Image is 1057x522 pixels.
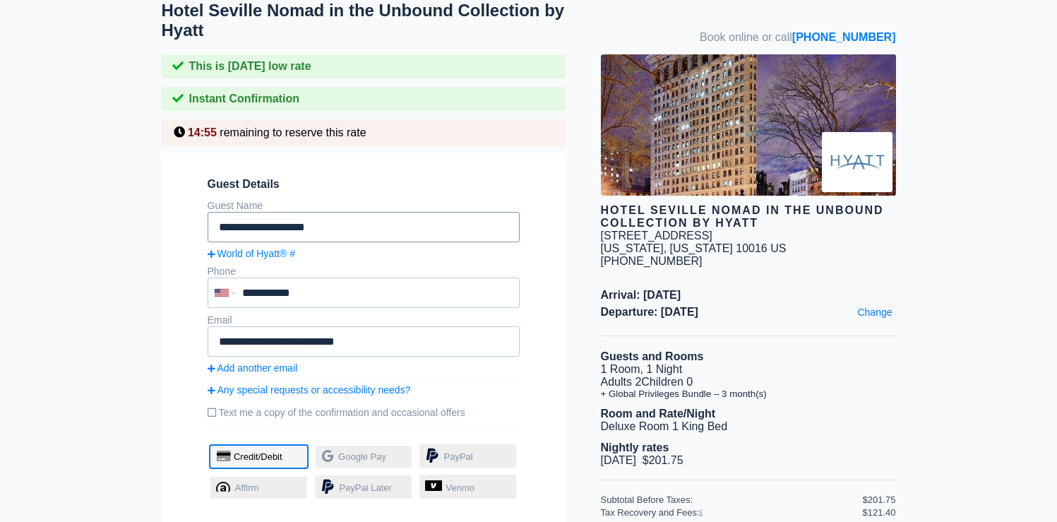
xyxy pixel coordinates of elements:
label: Email [208,314,232,326]
label: Text me a copy of the confirmation and occasional offers [208,401,520,424]
span: Book online or call [700,31,895,44]
span: Venmo [446,482,474,493]
img: hotel image [601,54,896,196]
div: Subtotal Before Taxes: [601,494,863,505]
li: 1 Room, 1 Night [601,363,896,376]
span: Google Pay [338,451,386,462]
div: Hotel Seville Nomad in the Unbound Collection by Hyatt [601,204,896,230]
a: World of Hyatt® # [208,248,520,259]
span: 14:55 [188,126,217,138]
div: This is [DATE] low rate [162,54,566,78]
span: Children 0 [641,376,693,388]
span: 10016 [736,242,768,254]
div: [PHONE_NUMBER] [601,255,896,268]
li: Adults 2 [601,376,896,388]
b: Nightly rates [601,441,669,453]
b: Guests and Rooms [601,350,704,362]
a: Any special requests or accessibility needs? [208,384,520,396]
span: remaining to reserve this rate [220,126,366,138]
span: Credit/Debit [234,451,282,462]
a: Change [854,303,895,321]
div: Tax Recovery and Fees: [601,507,863,518]
label: Guest Name [208,200,263,211]
span: Departure: [DATE] [601,306,896,319]
li: Deluxe Room 1 King Bed [601,420,896,433]
label: Phone [208,266,236,277]
span: Affirm [235,482,259,493]
span: PayPal [444,451,473,462]
a: [PHONE_NUMBER] [792,31,896,43]
span: [US_STATE] [670,242,733,254]
div: $121.40 [863,507,896,518]
span: Guest Details [208,178,520,191]
b: Room and Rate/Night [601,408,716,420]
span: affirm [216,482,233,492]
img: Brand logo for Hotel Seville Nomad in the Unbound Collection by Hyatt [822,132,892,192]
div: United States: +1 [209,279,239,307]
span: US [770,242,786,254]
h1: Hotel Seville Nomad in the Unbound Collection by Hyatt [162,1,601,40]
img: venmo-logo.svg [425,480,442,491]
span: Arrival: [DATE] [601,289,896,302]
span: [US_STATE], [601,242,667,254]
div: $201.75 [863,494,896,505]
li: + Global Privileges Bundle – 3 month(s) [601,388,896,399]
div: Instant Confirmation [162,87,566,111]
span: PayPal Later [339,482,391,493]
a: Add another email [208,362,520,374]
span: [DATE] $201.75 [601,454,683,466]
div: [STREET_ADDRESS] [601,230,712,242]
